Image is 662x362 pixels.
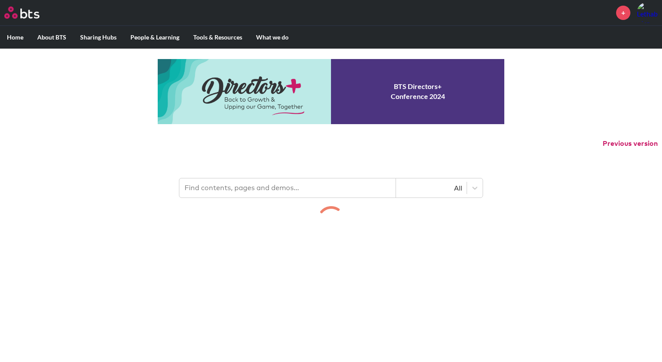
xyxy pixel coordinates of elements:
a: + [616,6,630,20]
label: People & Learning [123,26,186,49]
img: BTS Logo [4,7,39,19]
label: Sharing Hubs [73,26,123,49]
a: Conference 2024 [158,59,504,124]
a: Profile [637,2,658,23]
div: All [400,183,462,193]
label: Tools & Resources [186,26,249,49]
label: About BTS [30,26,73,49]
input: Find contents, pages and demos... [179,178,396,197]
img: Lethabo Mamabolo [637,2,658,23]
a: Go home [4,7,55,19]
label: What we do [249,26,295,49]
button: Previous version [603,139,658,148]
